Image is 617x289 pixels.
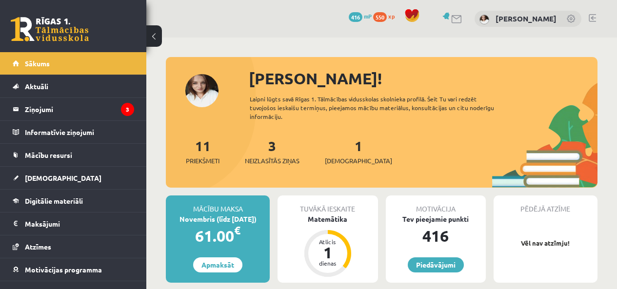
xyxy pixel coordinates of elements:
a: Mācību resursi [13,144,134,166]
span: Aktuāli [25,82,48,91]
a: Informatīvie ziņojumi [13,121,134,143]
a: [DEMOGRAPHIC_DATA] [13,167,134,189]
div: Tev pieejamie punkti [386,214,486,224]
a: Apmaksāt [193,257,242,272]
div: 416 [386,224,486,248]
div: Laipni lūgts savā Rīgas 1. Tālmācības vidusskolas skolnieka profilā. Šeit Tu vari redzēt tuvojošo... [250,95,509,121]
legend: Ziņojumi [25,98,134,120]
a: Digitālie materiāli [13,190,134,212]
span: mP [364,12,372,20]
i: 3 [121,103,134,116]
a: Piedāvājumi [408,257,464,272]
div: Motivācija [386,195,486,214]
a: Ziņojumi3 [13,98,134,120]
div: 61.00 [166,224,270,248]
div: Pēdējā atzīme [494,195,597,214]
a: Motivācijas programma [13,258,134,281]
span: Digitālie materiāli [25,196,83,205]
div: Tuvākā ieskaite [278,195,378,214]
a: Sākums [13,52,134,75]
div: Mācību maksa [166,195,270,214]
a: [PERSON_NAME] [496,14,557,23]
span: Mācību resursi [25,151,72,159]
legend: Maksājumi [25,212,134,235]
span: xp [388,12,395,20]
span: [DEMOGRAPHIC_DATA] [25,173,101,182]
span: Motivācijas programma [25,265,102,274]
p: Vēl nav atzīmju! [498,238,593,248]
span: Sākums [25,59,50,68]
div: Matemātika [278,214,378,224]
span: [DEMOGRAPHIC_DATA] [325,156,392,166]
a: 1[DEMOGRAPHIC_DATA] [325,137,392,166]
a: Rīgas 1. Tālmācības vidusskola [11,17,89,41]
span: 550 [373,12,387,22]
a: 11Priekšmeti [186,137,219,166]
a: Maksājumi [13,212,134,235]
a: Matemātika Atlicis 1 dienas [278,214,378,278]
img: Laura Robinzone [479,15,489,24]
span: Atzīmes [25,242,51,251]
a: 416 mP [349,12,372,20]
span: Neizlasītās ziņas [245,156,299,166]
span: Priekšmeti [186,156,219,166]
a: 3Neizlasītās ziņas [245,137,299,166]
div: [PERSON_NAME]! [249,67,597,90]
span: 416 [349,12,362,22]
div: Atlicis [313,239,342,245]
legend: Informatīvie ziņojumi [25,121,134,143]
div: Novembris (līdz [DATE]) [166,214,270,224]
div: dienas [313,260,342,266]
span: € [234,223,240,237]
div: 1 [313,245,342,260]
a: Atzīmes [13,235,134,258]
a: 550 xp [373,12,399,20]
a: Aktuāli [13,75,134,97]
